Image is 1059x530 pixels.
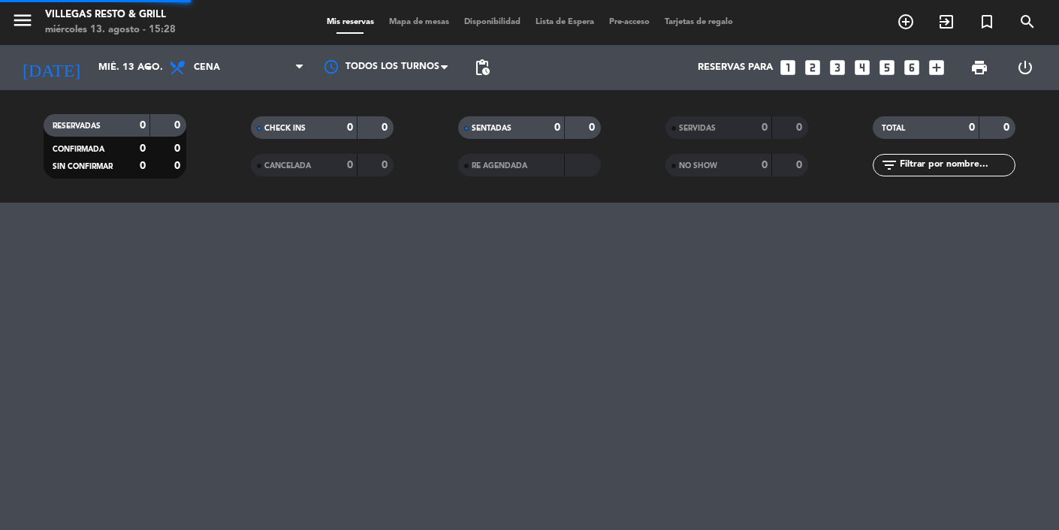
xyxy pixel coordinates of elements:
[382,122,391,133] strong: 0
[264,162,311,170] span: CANCELADA
[698,62,773,74] span: Reservas para
[970,59,988,77] span: print
[140,59,158,77] i: arrow_drop_down
[11,51,91,84] i: [DATE]
[880,156,898,174] i: filter_list
[1016,59,1034,77] i: power_settings_new
[897,13,915,31] i: add_circle_outline
[803,58,822,77] i: looks_two
[679,125,716,132] span: SERVIDAS
[457,18,528,26] span: Disponibilidad
[852,58,872,77] i: looks_4
[53,146,104,153] span: CONFIRMADA
[969,122,975,133] strong: 0
[898,157,1015,173] input: Filtrar por nombre...
[174,161,183,171] strong: 0
[902,58,922,77] i: looks_6
[45,23,176,38] div: miércoles 13. agosto - 15:28
[53,163,113,170] span: SIN CONFIRMAR
[11,9,34,32] i: menu
[473,59,491,77] span: pending_actions
[382,18,457,26] span: Mapa de mesas
[589,122,598,133] strong: 0
[53,122,101,130] span: RESERVADAS
[762,122,768,133] strong: 0
[11,9,34,37] button: menu
[140,161,146,171] strong: 0
[927,58,946,77] i: add_box
[1018,13,1036,31] i: search
[796,160,805,170] strong: 0
[762,160,768,170] strong: 0
[472,125,511,132] span: SENTADAS
[174,143,183,154] strong: 0
[1003,122,1012,133] strong: 0
[937,13,955,31] i: exit_to_app
[174,120,183,131] strong: 0
[264,125,306,132] span: CHECK INS
[1003,45,1048,90] div: LOG OUT
[347,122,353,133] strong: 0
[194,62,220,73] span: Cena
[347,160,353,170] strong: 0
[978,13,996,31] i: turned_in_not
[319,18,382,26] span: Mis reservas
[882,125,905,132] span: TOTAL
[828,58,847,77] i: looks_3
[679,162,717,170] span: NO SHOW
[140,143,146,154] strong: 0
[472,162,527,170] span: RE AGENDADA
[657,18,741,26] span: Tarjetas de regalo
[554,122,560,133] strong: 0
[778,58,798,77] i: looks_one
[528,18,602,26] span: Lista de Espera
[140,120,146,131] strong: 0
[877,58,897,77] i: looks_5
[45,8,176,23] div: Villegas Resto & Grill
[602,18,657,26] span: Pre-acceso
[382,160,391,170] strong: 0
[796,122,805,133] strong: 0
